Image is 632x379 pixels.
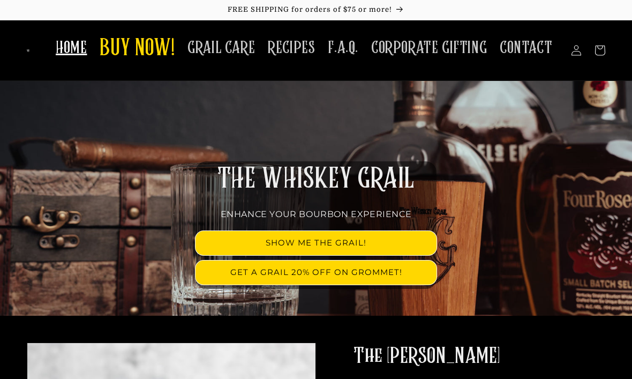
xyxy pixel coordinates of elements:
a: GRAIL CARE [181,31,261,65]
a: GET A GRAIL 20% OFF ON GROMMET! [195,261,437,285]
a: BUY NOW! [93,28,181,70]
span: F.A.Q. [328,38,358,58]
span: THE WHISKEY GRAIL [217,165,415,193]
p: FREE SHIPPING for orders of $75 or more! [11,5,621,14]
a: F.A.Q. [321,31,365,65]
span: CONTACT [500,38,552,58]
span: BUY NOW! [100,34,175,64]
a: CONTACT [493,31,559,65]
img: The Whiskey Grail [27,49,29,52]
a: RECIPES [261,31,321,65]
h2: The [PERSON_NAME] [353,343,568,370]
span: RECIPES [268,38,315,58]
a: CORPORATE GIFTING [365,31,493,65]
span: GRAIL CARE [187,38,255,58]
span: HOME [56,38,87,58]
a: HOME [49,31,93,65]
span: ENHANCE YOUR BOURBON EXPERIENCE [221,209,412,219]
a: SHOW ME THE GRAIL! [195,231,437,255]
span: CORPORATE GIFTING [371,38,487,58]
